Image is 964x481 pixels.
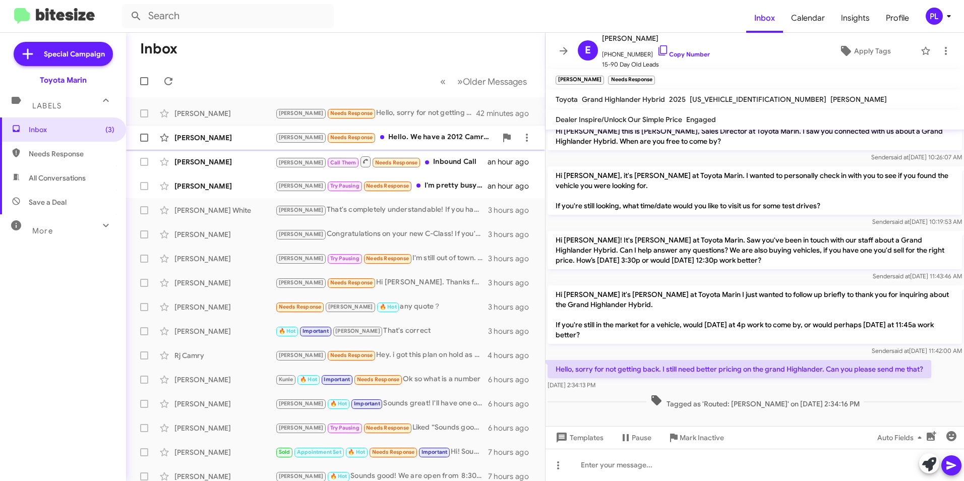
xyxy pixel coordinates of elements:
[354,400,380,407] span: Important
[174,181,275,191] div: [PERSON_NAME]
[279,159,324,166] span: [PERSON_NAME]
[330,425,359,431] span: Try Pausing
[32,101,62,110] span: Labels
[279,376,293,383] span: Kunle
[457,75,463,88] span: »
[877,429,926,447] span: Auto Fields
[659,429,732,447] button: Mark Inactive
[669,95,686,104] span: 2025
[330,473,347,479] span: 🔥 Hot
[548,360,931,378] p: Hello, sorry for not getting back. I still need better pricing on the grand Highlander. Can you p...
[556,115,682,124] span: Dealer Inspire/Unlock Our Simple Price
[608,76,654,85] small: Needs Response
[174,350,275,360] div: Rj Camry
[122,4,334,28] input: Search
[328,304,373,310] span: [PERSON_NAME]
[275,155,488,168] div: Inbound Call
[488,375,537,385] div: 6 hours ago
[279,134,324,141] span: [PERSON_NAME]
[279,328,296,334] span: 🔥 Hot
[330,400,347,407] span: 🔥 Hot
[488,350,537,360] div: 4 hours ago
[548,285,962,344] p: Hi [PERSON_NAME] it's [PERSON_NAME] at Toyota Marin I just wanted to follow up briefly to thank y...
[891,153,909,161] span: said at
[335,328,380,334] span: [PERSON_NAME]
[300,376,317,383] span: 🔥 Hot
[279,449,290,455] span: Sold
[366,255,409,262] span: Needs Response
[548,166,962,215] p: Hi [PERSON_NAME], it's [PERSON_NAME] at Toyota Marin. I wanted to personally check in with you to...
[279,279,324,286] span: [PERSON_NAME]
[330,134,373,141] span: Needs Response
[435,71,533,92] nav: Page navigation example
[29,125,114,135] span: Inbox
[488,423,537,433] div: 6 hours ago
[275,422,488,434] div: Liked “Sounds good! I can reach out then!”
[686,115,716,124] span: Engaged
[375,159,418,166] span: Needs Response
[14,42,113,66] a: Special Campaign
[869,429,934,447] button: Auto Fields
[140,41,177,57] h1: Inbox
[690,95,826,104] span: [US_VEHICLE_IDENTIFICATION_NUMBER]
[275,325,488,337] div: That's correct
[29,197,67,207] span: Save a Deal
[275,132,497,143] div: Hello. We have a 2012 Camry that we are trying to sell.
[279,231,324,237] span: [PERSON_NAME]
[40,75,87,85] div: Toyota Marin
[330,159,356,166] span: Call Them
[632,429,651,447] span: Pause
[330,183,359,189] span: Try Pausing
[488,399,537,409] div: 6 hours ago
[174,157,275,167] div: [PERSON_NAME]
[833,4,878,33] span: Insights
[488,157,537,167] div: an hour ago
[440,75,446,88] span: «
[854,42,891,60] span: Apply Tags
[174,447,275,457] div: [PERSON_NAME]
[830,95,887,104] span: [PERSON_NAME]
[29,149,114,159] span: Needs Response
[279,183,324,189] span: [PERSON_NAME]
[680,429,724,447] span: Mark Inactive
[275,277,488,288] div: Hi [PERSON_NAME]. Thanks for reaching out. Are you inquiring because there are vehicles currently...
[556,95,578,104] span: Toyota
[871,153,962,161] span: Sender [DATE] 10:26:07 AM
[357,376,400,383] span: Needs Response
[324,376,350,383] span: Important
[813,42,916,60] button: Apply Tags
[917,8,953,25] button: PL
[275,107,476,119] div: Hello, sorry for not getting back. I still need better pricing on the grand Highlander. Can you p...
[783,4,833,33] a: Calendar
[554,429,604,447] span: Templates
[366,425,409,431] span: Needs Response
[174,302,275,312] div: [PERSON_NAME]
[275,253,488,264] div: I'm still out of town. Do you have an X
[548,231,962,269] p: Hi [PERSON_NAME]! It's [PERSON_NAME] at Toyota Marin. Saw you've been in touch with our staff abo...
[488,229,537,239] div: 3 hours ago
[892,272,910,280] span: said at
[330,255,359,262] span: Try Pausing
[275,446,488,458] div: Hi! Sounds good 👍
[275,301,488,313] div: any quote？
[44,49,105,59] span: Special Campaign
[348,449,365,455] span: 🔥 Hot
[873,272,962,280] span: Sender [DATE] 11:43:46 AM
[488,447,537,457] div: 7 hours ago
[275,398,488,409] div: Sounds great! I'll have one of my buyers reach out to you and finalize it! :)
[602,32,710,44] span: [PERSON_NAME]
[275,204,488,216] div: That's completely understandable! If you have a vehicle to sell in the future, feel free to reach...
[746,4,783,33] span: Inbox
[174,375,275,385] div: [PERSON_NAME]
[657,50,710,58] a: Copy Number
[878,4,917,33] a: Profile
[488,254,537,264] div: 3 hours ago
[602,59,710,70] span: 15-90 Day Old Leads
[275,349,488,361] div: Hey. i got this plan on hold as of now. I will reconnect with you guys once im ready
[174,326,275,336] div: [PERSON_NAME]
[279,473,324,479] span: [PERSON_NAME]
[380,304,397,310] span: 🔥 Hot
[926,8,943,25] div: PL
[463,76,527,87] span: Older Messages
